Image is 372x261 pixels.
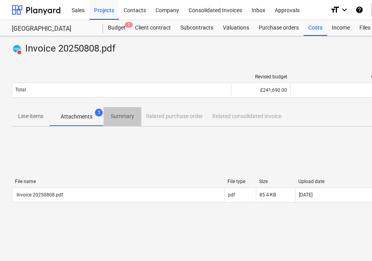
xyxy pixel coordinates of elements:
div: £241,690.00 [231,84,290,96]
div: File name [15,179,221,184]
p: Line-items [17,112,45,120]
iframe: Chat Widget [333,223,372,261]
div: pdf [228,192,235,198]
div: Revised budget [235,74,287,80]
a: Income [327,20,355,36]
i: format_size [330,5,340,15]
div: Invoice 20250808.pdf [15,192,63,198]
i: keyboard_arrow_down [340,5,349,15]
div: [DATE] [299,192,313,198]
div: 85.4 KB [259,192,276,198]
img: xero.svg [13,45,21,53]
p: Attachments [61,113,93,121]
a: Budget2 [103,20,130,36]
span: 2 [125,22,133,28]
a: Valuations [218,20,254,36]
span: 1 [95,109,103,117]
p: Total [15,87,26,93]
div: File type [228,179,253,184]
div: Invoice 20250808.pdf [12,43,118,55]
p: Summary [108,112,137,120]
a: Subcontracts [176,20,218,36]
a: Costs [304,20,327,36]
div: Invoice has been synced with Xero and its status is currently DELETED [12,43,22,55]
div: Size [259,179,292,184]
i: Knowledge base [355,5,363,15]
a: Purchase orders [254,20,304,36]
div: Budget [103,20,130,36]
div: [GEOGRAPHIC_DATA] [12,25,94,33]
a: Client contract [130,20,176,36]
